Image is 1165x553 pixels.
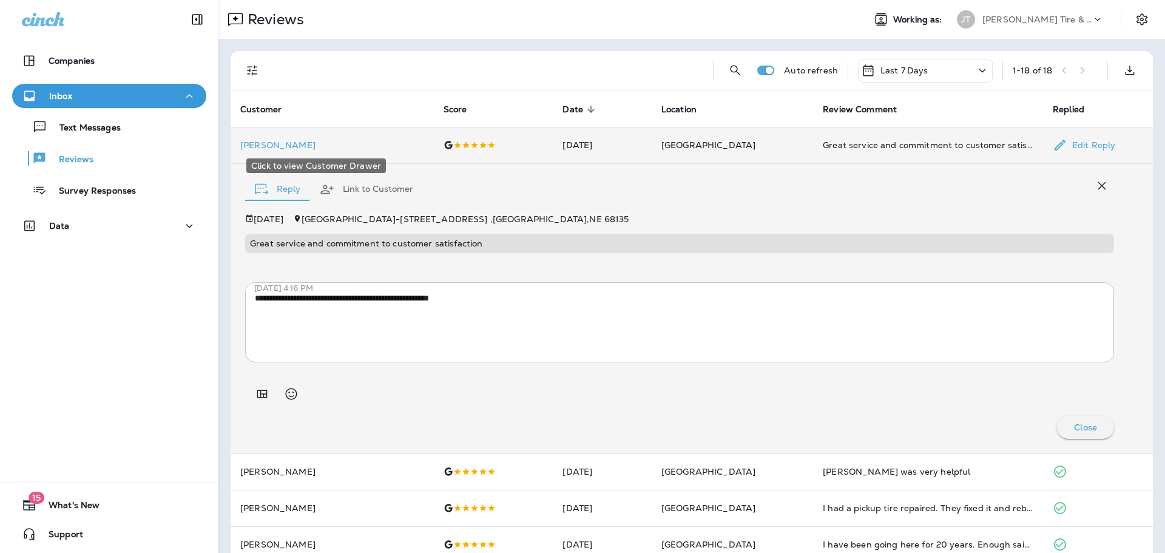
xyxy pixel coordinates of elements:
[823,538,1033,551] div: I have been going here for 20 years. Enough said?
[1053,104,1100,115] span: Replied
[12,49,206,73] button: Companies
[957,10,975,29] div: JT
[29,492,44,504] span: 15
[279,382,303,406] button: Select an emoji
[240,104,282,115] span: Customer
[723,58,748,83] button: Search Reviews
[240,540,424,549] p: [PERSON_NAME]
[36,500,100,515] span: What's New
[12,493,206,517] button: 15What's New
[661,104,712,115] span: Location
[1118,58,1142,83] button: Export as CSV
[823,104,913,115] span: Review Comment
[444,104,483,115] span: Score
[240,467,424,477] p: [PERSON_NAME]
[49,56,95,66] p: Companies
[240,140,424,150] div: Click to view Customer Drawer
[982,15,1092,24] p: [PERSON_NAME] Tire & Auto
[12,146,206,171] button: Reviews
[661,104,697,115] span: Location
[36,529,83,544] span: Support
[243,10,304,29] p: Reviews
[661,503,755,514] span: [GEOGRAPHIC_DATA]
[240,58,265,83] button: Filters
[893,15,945,25] span: Working as:
[1131,8,1153,30] button: Settings
[12,522,206,546] button: Support
[823,104,897,115] span: Review Comment
[661,140,755,151] span: [GEOGRAPHIC_DATA]
[180,7,214,32] button: Collapse Sidebar
[553,127,651,163] td: [DATE]
[661,466,755,477] span: [GEOGRAPHIC_DATA]
[240,503,424,513] p: [PERSON_NAME]
[47,154,93,166] p: Reviews
[1067,140,1115,150] p: Edit Reply
[1053,104,1084,115] span: Replied
[12,84,206,108] button: Inbox
[1057,416,1114,439] button: Close
[47,186,136,197] p: Survey Responses
[562,104,583,115] span: Date
[880,66,928,75] p: Last 7 Days
[302,214,629,225] span: [GEOGRAPHIC_DATA] - [STREET_ADDRESS] , [GEOGRAPHIC_DATA] , NE 68135
[12,177,206,203] button: Survey Responses
[562,104,599,115] span: Date
[553,453,651,490] td: [DATE]
[1013,66,1052,75] div: 1 - 18 of 18
[250,382,274,406] button: Add in a premade template
[245,168,310,211] button: Reply
[1074,422,1097,432] p: Close
[240,140,424,150] p: [PERSON_NAME]
[12,114,206,140] button: Text Messages
[49,91,72,101] p: Inbox
[784,66,838,75] p: Auto refresh
[310,168,423,211] button: Link to Customer
[661,539,755,550] span: [GEOGRAPHIC_DATA]
[12,214,206,238] button: Data
[240,104,297,115] span: Customer
[254,283,1123,293] p: [DATE] 4:16 PM
[250,239,1109,248] p: Great service and commitment to customer satisfaction
[47,123,121,134] p: Text Messages
[254,214,283,224] p: [DATE]
[553,490,651,526] td: [DATE]
[823,502,1033,514] div: I had a pickup tire repaired. They fixed it and rebranded it for no charge ! I am very happy with...
[444,104,467,115] span: Score
[823,466,1033,478] div: Nick was very helpful
[823,139,1033,151] div: Great service and commitment to customer satisfaction
[246,158,386,173] div: Click to view Customer Drawer
[49,221,70,231] p: Data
